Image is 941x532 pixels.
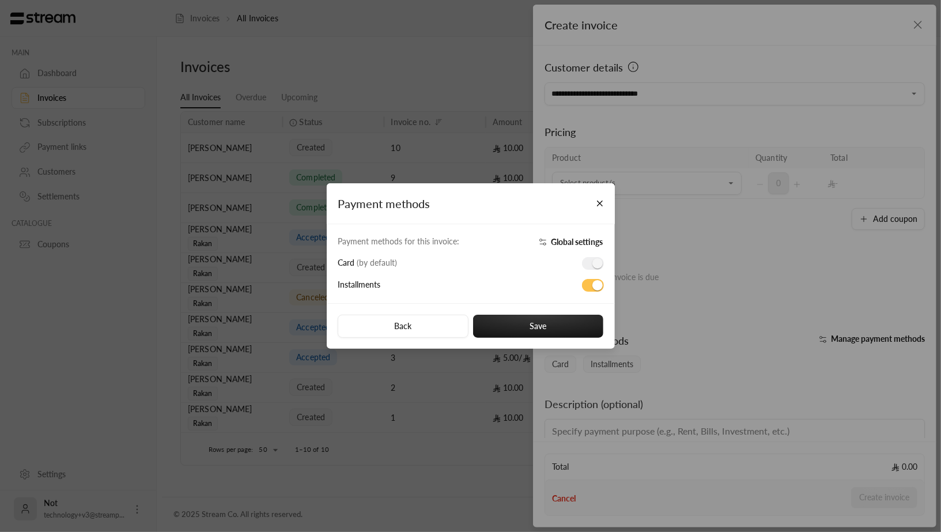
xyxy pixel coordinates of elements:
span: Card [338,258,398,267]
button: Save [473,315,604,338]
button: Back [338,315,468,338]
span: Installments [338,280,381,289]
div: Payment methods for this invoice: [338,236,511,247]
span: Global settings [551,237,603,247]
span: ( by default ) [357,258,398,267]
button: Close [589,194,610,214]
span: Payment methods [338,197,430,210]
